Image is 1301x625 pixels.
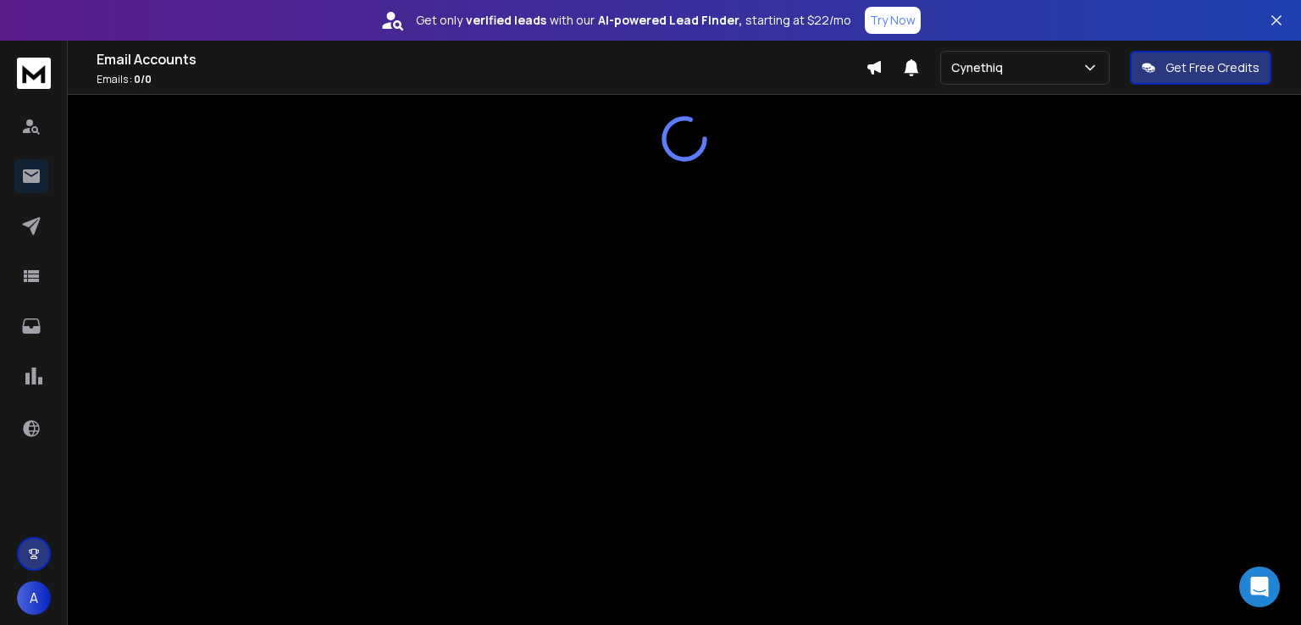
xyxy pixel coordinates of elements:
[466,12,546,29] strong: verified leads
[17,58,51,89] img: logo
[97,49,866,69] h1: Email Accounts
[1165,59,1259,76] p: Get Free Credits
[134,72,152,86] span: 0 / 0
[97,73,866,86] p: Emails :
[951,59,1010,76] p: Cynethiq
[870,12,916,29] p: Try Now
[1239,567,1280,607] div: Open Intercom Messenger
[17,581,51,615] button: A
[1130,51,1271,85] button: Get Free Credits
[598,12,742,29] strong: AI-powered Lead Finder,
[865,7,921,34] button: Try Now
[416,12,851,29] p: Get only with our starting at $22/mo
